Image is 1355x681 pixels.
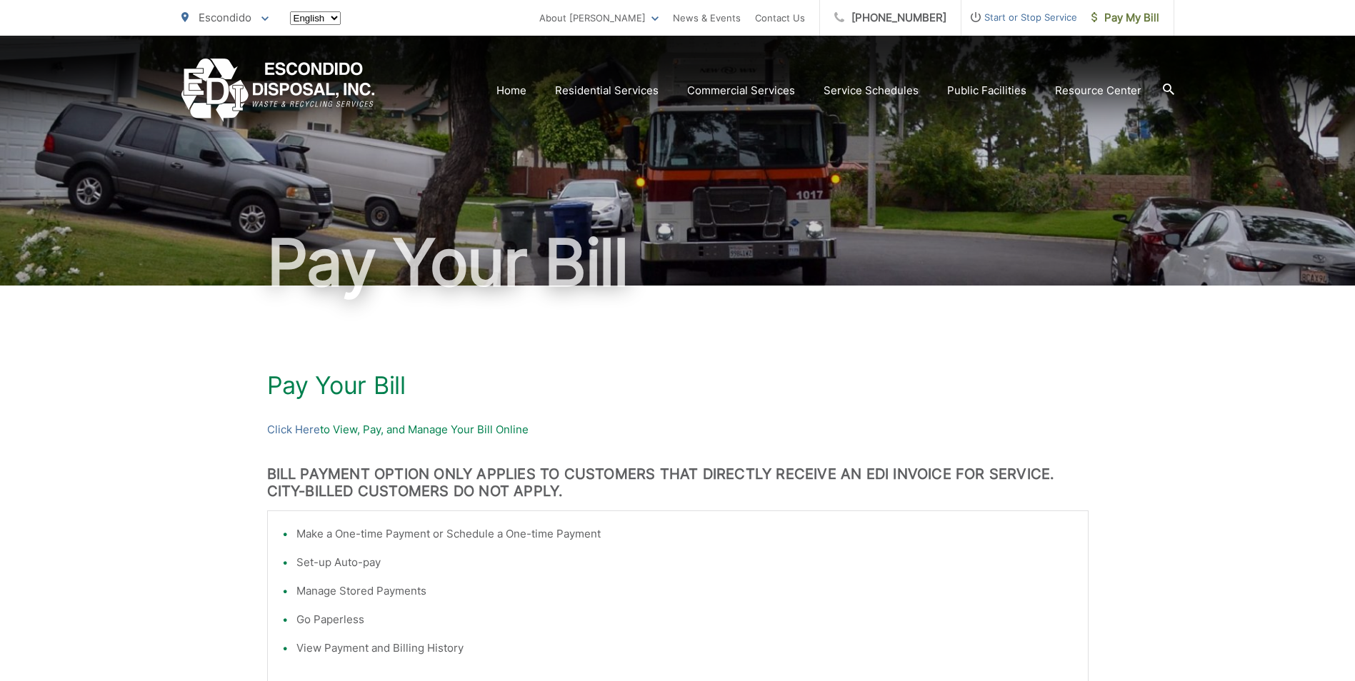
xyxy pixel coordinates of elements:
[199,11,251,24] span: Escondido
[267,371,1089,400] h1: Pay Your Bill
[267,465,1089,500] h3: BILL PAYMENT OPTION ONLY APPLIES TO CUSTOMERS THAT DIRECTLY RECEIVE AN EDI INVOICE FOR SERVICE. C...
[673,9,741,26] a: News & Events
[296,611,1074,628] li: Go Paperless
[181,227,1174,298] h1: Pay Your Bill
[755,9,805,26] a: Contact Us
[1091,9,1159,26] span: Pay My Bill
[267,421,1089,438] p: to View, Pay, and Manage Your Bill Online
[687,82,795,99] a: Commercial Services
[181,59,375,122] a: EDCD logo. Return to the homepage.
[296,525,1074,543] li: Make a One-time Payment or Schedule a One-time Payment
[296,554,1074,571] li: Set-up Auto-pay
[296,582,1074,600] li: Manage Stored Payments
[267,421,320,438] a: Click Here
[290,11,341,25] select: Select a language
[947,82,1026,99] a: Public Facilities
[1055,82,1141,99] a: Resource Center
[824,82,919,99] a: Service Schedules
[296,640,1074,657] li: View Payment and Billing History
[555,82,659,99] a: Residential Services
[496,82,526,99] a: Home
[539,9,659,26] a: About [PERSON_NAME]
